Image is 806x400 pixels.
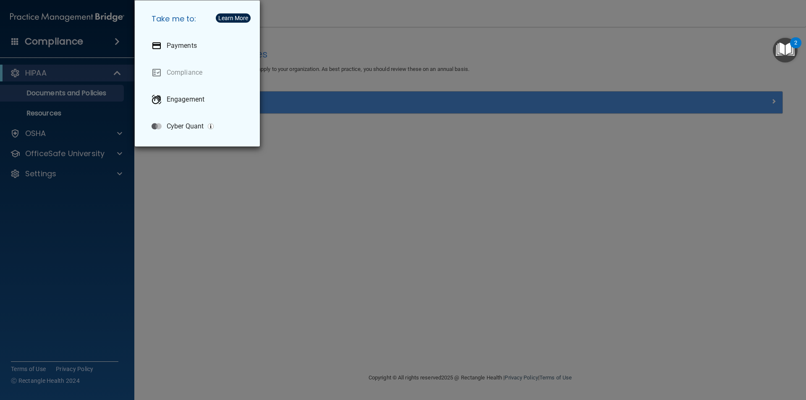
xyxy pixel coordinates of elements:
[167,122,204,131] p: Cyber Quant
[145,34,253,58] a: Payments
[145,7,253,31] h5: Take me to:
[661,340,796,374] iframe: Drift Widget Chat Controller
[218,15,248,21] div: Learn More
[145,115,253,138] a: Cyber Quant
[773,38,798,63] button: Open Resource Center, 2 new notifications
[794,43,797,54] div: 2
[216,13,251,23] button: Learn More
[145,88,253,111] a: Engagement
[167,95,204,104] p: Engagement
[167,42,197,50] p: Payments
[145,61,253,84] a: Compliance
